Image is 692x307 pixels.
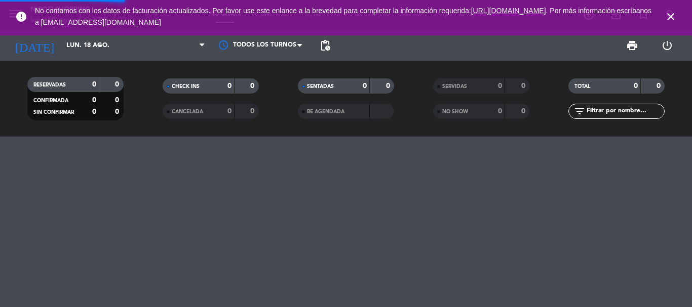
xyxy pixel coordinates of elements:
[172,84,200,89] span: CHECK INS
[657,82,663,90] strong: 0
[35,7,651,26] span: No contamos con los datos de facturación actualizados. Por favor use este enlance a la brevedad p...
[319,39,331,52] span: pending_actions
[649,30,684,61] div: LOG OUT
[33,82,66,87] span: RESERVADAS
[521,108,527,115] strong: 0
[92,97,96,104] strong: 0
[227,82,232,90] strong: 0
[498,82,502,90] strong: 0
[386,82,392,90] strong: 0
[307,84,334,89] span: SENTADAS
[574,84,590,89] span: TOTAL
[363,82,367,90] strong: 0
[94,39,106,52] i: arrow_drop_down
[172,109,203,114] span: CANCELADA
[8,34,61,57] i: [DATE]
[33,110,74,115] span: SIN CONFIRMAR
[634,82,638,90] strong: 0
[115,81,121,88] strong: 0
[227,108,232,115] strong: 0
[33,98,68,103] span: CONFIRMADA
[626,39,638,52] span: print
[442,84,467,89] span: SERVIDAS
[250,82,256,90] strong: 0
[115,97,121,104] strong: 0
[498,108,502,115] strong: 0
[307,109,344,114] span: RE AGENDADA
[92,81,96,88] strong: 0
[661,39,673,52] i: power_settings_new
[35,7,651,26] a: . Por más información escríbanos a [EMAIL_ADDRESS][DOMAIN_NAME]
[250,108,256,115] strong: 0
[573,105,586,117] i: filter_list
[521,82,527,90] strong: 0
[15,11,27,23] i: error
[442,109,468,114] span: NO SHOW
[586,106,664,117] input: Filtrar por nombre...
[115,108,121,115] strong: 0
[92,108,96,115] strong: 0
[665,11,677,23] i: close
[471,7,546,15] a: [URL][DOMAIN_NAME]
